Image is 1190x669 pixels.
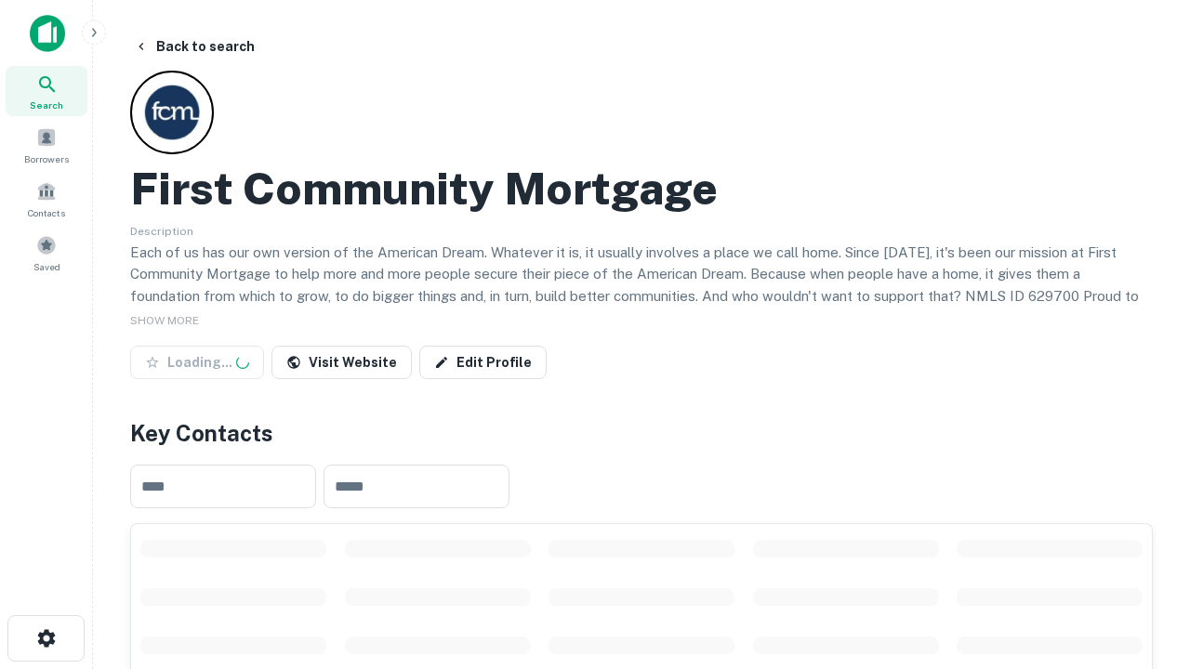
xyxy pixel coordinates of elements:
a: Edit Profile [419,346,547,379]
span: Search [30,98,63,112]
a: Borrowers [6,120,87,170]
a: Search [6,66,87,116]
p: Each of us has our own version of the American Dream. Whatever it is, it usually involves a place... [130,242,1153,329]
a: Visit Website [271,346,412,379]
button: Back to search [126,30,262,63]
a: Saved [6,228,87,278]
h4: Key Contacts [130,416,1153,450]
iframe: Chat Widget [1097,461,1190,550]
span: Contacts [28,205,65,220]
span: Description [130,225,193,238]
span: Saved [33,259,60,274]
a: Contacts [6,174,87,224]
span: Borrowers [24,151,69,166]
h2: First Community Mortgage [130,162,718,216]
span: SHOW MORE [130,314,199,327]
img: capitalize-icon.png [30,15,65,52]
